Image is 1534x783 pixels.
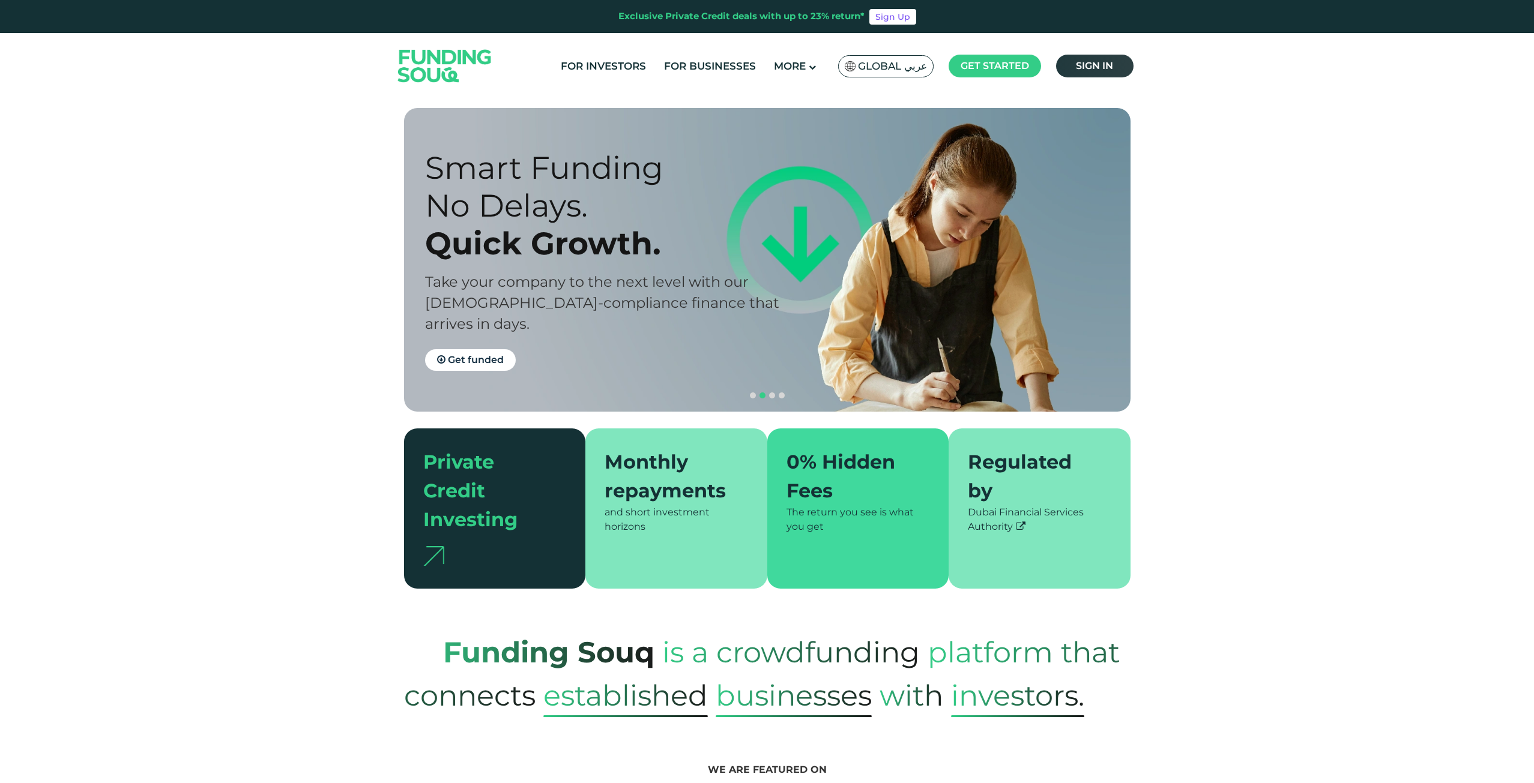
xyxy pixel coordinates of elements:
[425,224,788,262] div: Quick Growth.
[869,9,916,25] a: Sign Up
[618,10,865,23] div: Exclusive Private Credit deals with up to 23% return*
[425,149,788,187] div: Smart Funding
[951,674,1084,717] span: Investors.
[961,60,1029,71] span: Get started
[425,292,788,334] div: [DEMOGRAPHIC_DATA]-compliance finance that arrives in days.
[777,391,787,400] button: navigation
[425,271,788,292] div: Take your company to the next level with our
[425,187,788,224] div: No Delays.
[774,60,806,72] span: More
[425,349,516,371] a: Get funded
[858,59,927,73] span: Global عربي
[787,448,916,505] div: 0% Hidden Fees
[543,674,708,717] span: established
[605,505,748,534] div: and short investment horizons
[448,354,504,365] span: Get funded
[423,448,552,534] div: Private Credit Investing
[661,56,759,76] a: For Businesses
[386,35,504,96] img: Logo
[605,448,734,505] div: Monthly repayments
[404,623,1120,725] span: platform that connects
[787,505,930,534] div: The return you see is what you get
[758,391,767,400] button: navigation
[968,448,1097,505] div: Regulated by
[443,635,654,670] strong: Funding Souq
[716,674,872,717] span: Businesses
[748,391,758,400] button: navigation
[662,623,920,682] span: is a crowdfunding
[767,391,777,400] button: navigation
[1056,55,1134,77] a: Sign in
[708,764,827,775] span: We are featured on
[1076,60,1113,71] span: Sign in
[423,546,444,566] img: arrow
[558,56,649,76] a: For Investors
[845,61,856,71] img: SA Flag
[880,666,943,725] span: with
[968,505,1111,534] div: Dubai Financial Services Authority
